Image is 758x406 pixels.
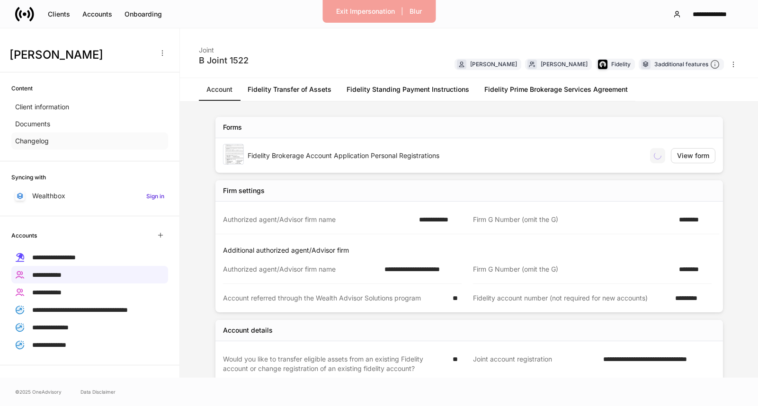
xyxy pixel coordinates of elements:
p: Wealthbox [32,191,65,201]
div: 3 additional features [654,60,720,70]
button: Clients [42,7,76,22]
h6: Accounts [11,231,37,240]
div: View form [677,151,709,160]
div: Exit Impersonation [336,7,395,16]
div: Firm settings [223,186,265,195]
div: Fidelity account number (not required for new accounts) [473,293,669,303]
div: Authorized agent/Advisor firm name [223,215,413,224]
a: Fidelity Transfer of Assets [240,78,339,101]
p: Changelog [15,136,49,146]
div: Fidelity Brokerage Account Application Personal Registrations [248,151,642,160]
div: Joint [199,40,249,55]
a: Client information [11,98,168,115]
div: B Joint 1522 [199,55,249,66]
div: [PERSON_NAME] [470,60,517,69]
h6: Sign in [146,192,164,201]
a: Documents [11,115,168,132]
div: Firm G Number (omit the G) [473,265,673,274]
div: Would you like to transfer eligible assets from an existing Fidelity account or change registrati... [223,354,447,373]
div: [PERSON_NAME] [541,60,588,69]
h6: Content [11,84,33,93]
button: Blur [403,4,428,19]
div: Clients [48,9,70,19]
div: Onboarding [125,9,162,19]
a: Account [199,78,240,101]
div: Joint account registration [473,354,598,373]
p: Client information [15,102,69,112]
button: View form [671,148,715,163]
div: Blur [410,7,422,16]
a: Fidelity Standing Payment Instructions [339,78,477,101]
div: Account details [223,326,273,335]
div: Forms [223,123,242,132]
div: Authorized agent/Advisor firm name [223,265,379,274]
div: Accounts [82,9,112,19]
button: Exit Impersonation [330,4,401,19]
div: Firm G Number (omit the G) [473,215,673,224]
p: Documents [15,119,50,129]
a: Changelog [11,132,168,150]
h3: [PERSON_NAME] [9,47,151,62]
span: © 2025 OneAdvisory [15,388,62,396]
p: Additional authorized agent/Advisor firm [223,246,719,255]
h6: Syncing with [11,173,46,182]
div: Fidelity [611,60,631,69]
button: Accounts [76,7,118,22]
a: Data Disclaimer [80,388,116,396]
button: Onboarding [118,7,168,22]
a: Fidelity Prime Brokerage Services Agreement [477,78,635,101]
a: WealthboxSign in [11,187,168,204]
div: Account referred through the Wealth Advisor Solutions program [223,293,447,303]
